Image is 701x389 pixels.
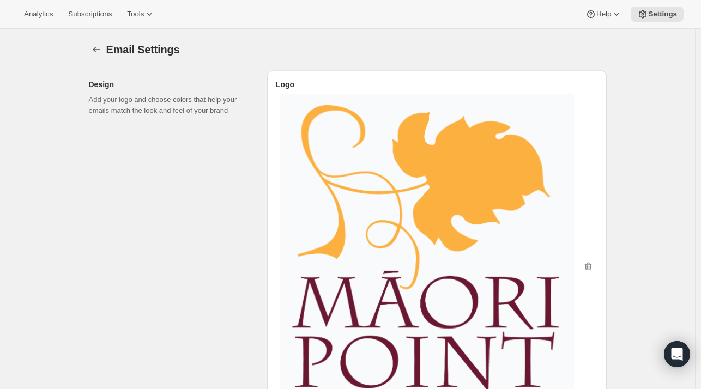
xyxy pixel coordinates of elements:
button: Help [579,7,629,22]
button: Settings [631,7,684,22]
p: Add your logo and choose colors that help your emails match the look and feel of your brand [89,94,250,116]
h3: Logo [276,79,598,90]
span: Settings [648,10,677,19]
button: Analytics [17,7,59,22]
button: Settings [89,42,104,57]
span: Email Settings [106,44,180,56]
span: Subscriptions [68,10,112,19]
span: Analytics [24,10,53,19]
span: Help [596,10,611,19]
h2: Design [89,79,250,90]
button: Subscriptions [62,7,118,22]
span: Tools [127,10,144,19]
button: Tools [120,7,161,22]
div: Open Intercom Messenger [664,341,690,367]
